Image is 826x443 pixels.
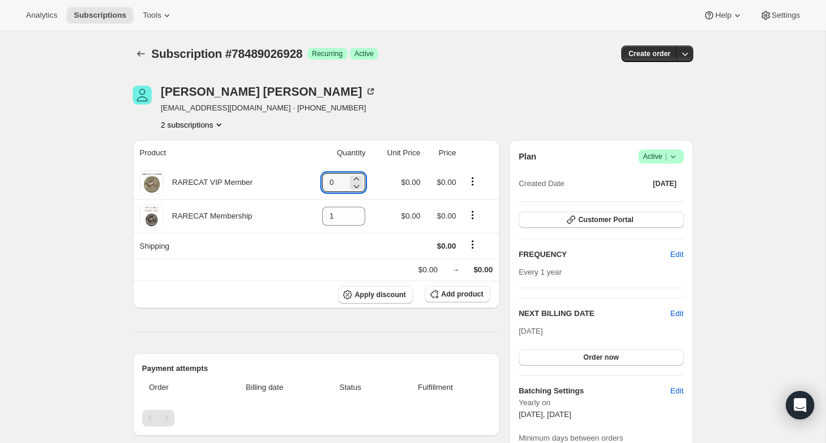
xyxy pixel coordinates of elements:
[301,140,369,166] th: Quantity
[67,7,133,24] button: Subscriptions
[519,397,683,409] span: Yearly on
[133,86,152,105] span: Michael Myers
[665,152,667,161] span: |
[161,86,376,97] div: [PERSON_NAME] [PERSON_NAME]
[424,140,460,166] th: Price
[519,308,670,320] h2: NEXT BILLING DATE
[338,286,413,304] button: Apply discount
[463,238,482,251] button: Shipping actions
[663,382,690,400] button: Edit
[670,385,683,397] span: Edit
[425,286,490,302] button: Add product
[519,268,562,276] span: Every 1 year
[19,7,64,24] button: Analytics
[519,211,683,228] button: Customer Portal
[133,45,149,62] button: Subscriptions
[452,264,460,276] div: →
[312,49,343,58] span: Recurring
[715,11,731,20] span: Help
[163,177,253,188] div: RARECAT VIP Member
[133,233,301,259] th: Shipping
[772,11,800,20] span: Settings
[437,178,457,187] span: $0.00
[161,119,225,131] button: Product actions
[320,382,381,393] span: Status
[696,7,750,24] button: Help
[786,391,814,419] div: Open Intercom Messenger
[621,45,677,62] button: Create order
[142,363,491,374] h2: Payment attempts
[133,140,301,166] th: Product
[474,265,493,274] span: $0.00
[142,410,491,426] nav: Pagination
[388,382,483,393] span: Fulfillment
[646,175,684,192] button: [DATE]
[140,204,163,228] img: product img
[663,245,690,264] button: Edit
[369,140,424,166] th: Unit Price
[401,211,421,220] span: $0.00
[519,151,536,162] h2: Plan
[584,353,619,362] span: Order now
[519,178,564,190] span: Created Date
[140,171,163,194] img: product img
[161,102,376,114] span: [EMAIL_ADDRESS][DOMAIN_NAME] · [PHONE_NUMBER]
[418,264,438,276] div: $0.00
[643,151,679,162] span: Active
[136,7,180,24] button: Tools
[670,308,683,320] button: Edit
[519,385,670,397] h6: Batching Settings
[355,49,374,58] span: Active
[26,11,57,20] span: Analytics
[519,249,670,260] h2: FREQUENCY
[519,349,683,366] button: Order now
[437,211,457,220] span: $0.00
[753,7,807,24] button: Settings
[163,210,253,222] div: RARECAT Membership
[578,215,633,224] span: Customer Portal
[74,11,126,20] span: Subscriptions
[670,249,683,260] span: Edit
[463,175,482,188] button: Product actions
[463,209,482,221] button: Product actions
[437,242,457,250] span: $0.00
[401,178,421,187] span: $0.00
[653,179,677,188] span: [DATE]
[519,327,543,335] span: [DATE]
[441,289,483,299] span: Add product
[519,410,571,419] span: [DATE], [DATE]
[152,47,303,60] span: Subscription #78489026928
[355,290,406,299] span: Apply discount
[216,382,313,393] span: Billing date
[142,374,213,400] th: Order
[628,49,670,58] span: Create order
[143,11,161,20] span: Tools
